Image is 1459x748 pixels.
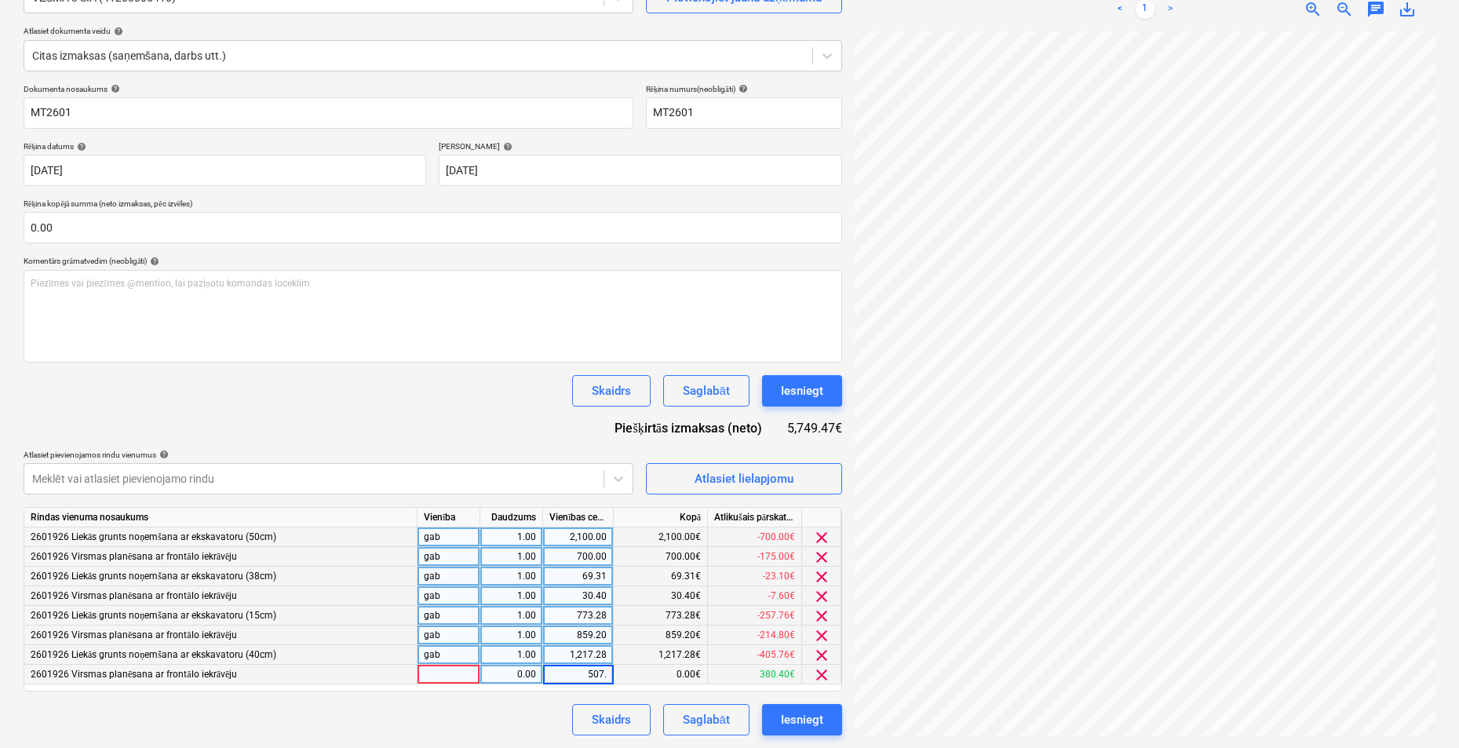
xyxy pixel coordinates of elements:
div: gab [418,626,480,645]
div: 2,100.00 [549,527,607,547]
div: -405.76€ [708,645,802,665]
div: Rindas vienuma nosaukums [24,508,418,527]
button: Atlasiet lielapjomu [646,463,842,494]
span: 2601926 Liekās grunts noņemšana ar ekskavatoru (50cm) [31,531,276,542]
div: 2,100.00€ [614,527,708,547]
div: Atlasiet pievienojamos rindu vienumus [24,450,633,460]
button: Saglabāt [663,375,749,407]
div: 700.00 [549,547,607,567]
input: Rēķina numurs [646,97,842,129]
span: clear [812,626,831,645]
div: -257.76€ [708,606,802,626]
div: gab [418,645,480,665]
div: Skaidrs [592,710,631,730]
div: 30.40€ [614,586,708,606]
div: 380.40€ [708,665,802,684]
div: 69.31 [549,567,607,586]
div: 0.00 [487,665,536,684]
span: clear [812,548,831,567]
button: Skaidrs [572,375,651,407]
div: 0.00€ [614,665,708,684]
span: clear [812,666,831,684]
div: Atlikušais pārskatītais budžets [708,508,802,527]
span: 2601926 Liekās grunts noņemšana ar ekskavatoru (15cm) [31,610,276,621]
div: gab [418,606,480,626]
div: -7.60€ [708,586,802,606]
div: Saglabāt [683,710,729,730]
div: 30.40 [549,586,607,606]
span: clear [812,528,831,547]
span: help [500,142,512,151]
span: clear [812,646,831,665]
input: Dokumenta nosaukums [24,97,633,129]
div: 700.00€ [614,547,708,567]
p: Rēķina kopējā summa (neto izmaksas, pēc izvēles) [24,199,842,212]
span: 2601926 Virsmas planēsana ar frontālo iekrāvēju [31,669,237,680]
input: Rēķina datums nav norādīts [24,155,426,186]
div: -700.00€ [708,527,802,547]
div: 5,749.47€ [787,419,842,437]
span: help [108,84,120,93]
div: Atlasiet lielapjomu [695,469,793,489]
button: Saglabāt [663,704,749,735]
button: Iesniegt [762,375,842,407]
div: 859.20 [549,626,607,645]
span: help [735,84,748,93]
div: 1.00 [487,606,536,626]
div: gab [418,527,480,547]
div: Iesniegt [781,710,823,730]
div: 773.28 [549,606,607,626]
div: gab [418,567,480,586]
span: 2601926 Virsmas planēsana ar frontālo iekrāvēju [31,551,237,562]
span: help [156,450,169,459]
div: 69.31€ [614,567,708,586]
button: Skaidrs [572,704,651,735]
input: Rēķina kopējā summa (neto izmaksas, pēc izvēles) [24,212,842,243]
div: 1.00 [487,547,536,567]
div: Skaidrs [592,381,631,401]
div: -23.10€ [708,567,802,586]
span: help [74,142,86,151]
div: Rēķina numurs (neobligāti) [646,84,842,94]
div: Vienība [418,508,480,527]
div: [PERSON_NAME] [439,141,841,151]
div: Iesniegt [781,381,823,401]
div: 1.00 [487,527,536,547]
div: Daudzums [480,508,543,527]
div: Saglabāt [683,381,729,401]
div: Atlasiet dokumenta veidu [24,26,842,36]
span: 2601926 Virsmas planēsana ar frontālo iekrāvēju [31,590,237,601]
div: 859.20€ [614,626,708,645]
div: Komentārs grāmatvedim (neobligāti) [24,256,842,266]
div: 1,217.28 [549,645,607,665]
div: Rēķina datums [24,141,426,151]
input: Izpildes datums nav norādīts [439,155,841,186]
div: 1.00 [487,645,536,665]
span: 2601926 Liekās grunts noņemšana ar ekskavatoru (38cm) [31,571,276,582]
span: help [147,257,159,266]
span: clear [812,567,831,586]
div: 773.28€ [614,606,708,626]
div: gab [418,586,480,606]
div: Piešķirtās izmaksas (neto) [602,419,786,437]
button: Iesniegt [762,704,842,735]
div: -175.00€ [708,547,802,567]
iframe: Chat Widget [1381,673,1459,748]
span: 2601926 Virsmas planēsana ar frontālo iekrāvēju [31,629,237,640]
div: 1,217.28€ [614,645,708,665]
div: -214.80€ [708,626,802,645]
span: help [111,27,123,36]
div: gab [418,547,480,567]
div: 1.00 [487,586,536,606]
span: 2601926 Liekās grunts noņemšana ar ekskavatoru (40cm) [31,649,276,660]
span: clear [812,587,831,606]
div: Dokumenta nosaukums [24,84,633,94]
div: Kopā [614,508,708,527]
div: Vienības cena [543,508,614,527]
span: clear [812,607,831,626]
div: 1.00 [487,626,536,645]
div: 1.00 [487,567,536,586]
